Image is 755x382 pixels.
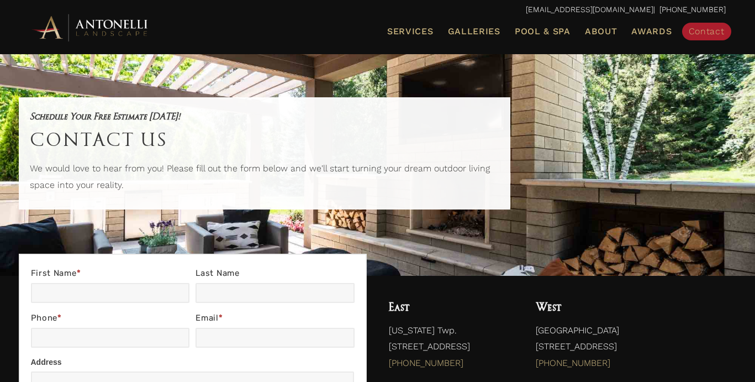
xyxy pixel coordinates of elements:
label: First Name [31,266,189,283]
h5: Schedule Your Free Estimate [DATE]! [30,108,499,124]
a: About [580,24,622,39]
label: Phone [31,311,189,328]
div: Address [31,355,355,371]
h4: West [536,298,725,317]
a: Contact [682,23,731,40]
span: Services [387,27,434,36]
span: Galleries [448,26,500,36]
a: Services [383,24,438,39]
span: About [585,27,617,36]
h1: Contact Us [30,124,499,155]
p: | [PHONE_NUMBER] [30,3,726,17]
img: Antonelli Horizontal Logo [30,12,151,43]
a: [PHONE_NUMBER] [389,358,463,368]
label: Last Name [196,266,354,283]
p: [GEOGRAPHIC_DATA] [STREET_ADDRESS] [536,322,725,377]
a: Galleries [444,24,505,39]
p: [US_STATE] Twp. [STREET_ADDRESS] [389,322,514,377]
span: Contact [689,26,725,36]
a: Pool & Spa [510,24,575,39]
label: Email [196,311,354,328]
p: We would love to hear from you! Please fill out the form below and we'll start turning your dream... [30,160,499,198]
h4: East [389,298,514,317]
span: Awards [631,26,672,36]
span: Pool & Spa [515,26,571,36]
a: Awards [627,24,676,39]
a: [PHONE_NUMBER] [536,358,610,368]
a: [EMAIL_ADDRESS][DOMAIN_NAME] [526,5,653,14]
